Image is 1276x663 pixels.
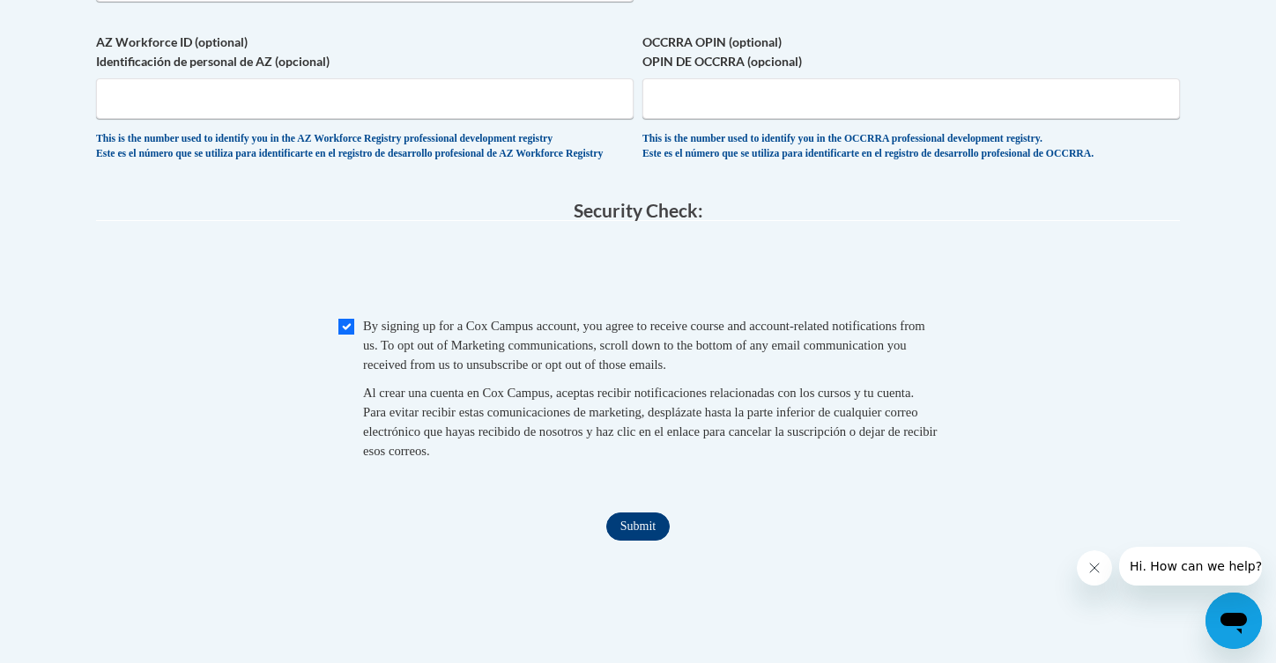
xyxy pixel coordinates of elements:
iframe: Close message [1077,550,1112,586]
span: Al crear una cuenta en Cox Campus, aceptas recibir notificaciones relacionadas con los cursos y t... [363,386,937,458]
span: By signing up for a Cox Campus account, you agree to receive course and account-related notificat... [363,319,925,372]
iframe: Message from company [1119,547,1262,586]
span: Security Check: [574,199,703,221]
iframe: reCAPTCHA [504,239,772,307]
label: AZ Workforce ID (optional) Identificación de personal de AZ (opcional) [96,33,634,71]
input: Submit [606,512,670,541]
div: This is the number used to identify you in the AZ Workforce Registry professional development reg... [96,132,634,161]
iframe: Button to launch messaging window [1206,593,1262,649]
div: This is the number used to identify you in the OCCRRA professional development registry. Este es ... [642,132,1180,161]
label: OCCRRA OPIN (optional) OPIN DE OCCRRA (opcional) [642,33,1180,71]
